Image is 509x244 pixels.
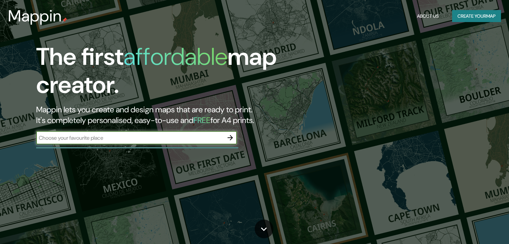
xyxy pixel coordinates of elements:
button: Create yourmap [452,10,501,22]
input: Choose your favourite place [36,134,224,142]
img: mappin-pin [62,17,67,23]
h1: affordable [123,41,228,72]
h2: Mappin lets you create and design maps that are ready to print. It's completely personalised, eas... [36,104,291,126]
h3: Mappin [8,7,62,25]
h5: FREE [193,115,210,125]
button: About Us [414,10,441,22]
h1: The first map creator. [36,43,291,104]
iframe: Help widget launcher [449,218,502,237]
